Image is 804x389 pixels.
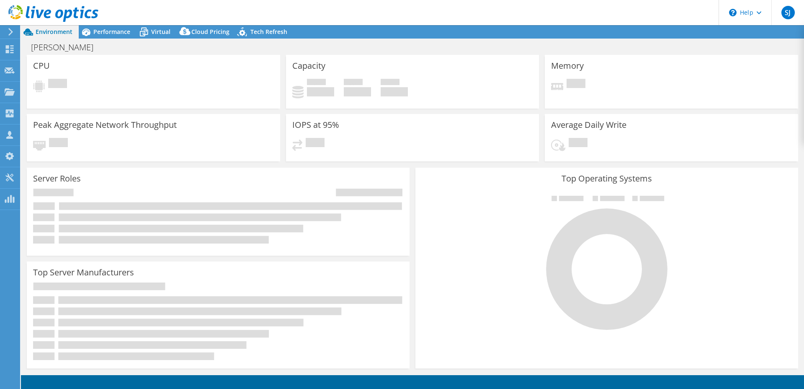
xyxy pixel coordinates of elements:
span: Pending [569,138,588,149]
span: Pending [49,138,68,149]
span: Cloud Pricing [191,28,229,36]
span: Performance [93,28,130,36]
h3: Capacity [292,61,325,70]
span: SJ [781,6,795,19]
h4: 0 GiB [307,87,334,96]
span: Virtual [151,28,170,36]
h3: IOPS at 95% [292,120,339,130]
h1: [PERSON_NAME] [27,43,106,52]
h3: Server Roles [33,174,81,183]
span: Used [307,79,326,87]
span: Pending [48,79,67,90]
h4: 0 GiB [344,87,371,96]
h3: Top Operating Systems [422,174,792,183]
h4: 0 GiB [381,87,408,96]
h3: Top Server Manufacturers [33,268,134,277]
h3: Peak Aggregate Network Throughput [33,120,177,130]
h3: Average Daily Write [551,120,626,130]
svg: \n [729,9,737,16]
span: Tech Refresh [250,28,287,36]
span: Free [344,79,363,87]
span: Total [381,79,399,87]
span: Pending [306,138,325,149]
h3: Memory [551,61,584,70]
h3: CPU [33,61,50,70]
span: Environment [36,28,72,36]
span: Pending [567,79,585,90]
